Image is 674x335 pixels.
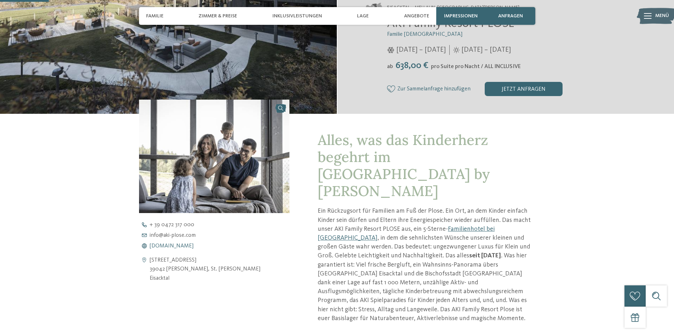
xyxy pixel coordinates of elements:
span: Lage [357,13,369,19]
p: Ein Rückzugsort für Familien am Fuß der Plose. Ein Ort, an dem Kinder einfach Kinder sein dürfen ... [318,207,535,323]
span: Angebote [404,13,429,19]
a: info@aki-plose.com [139,233,302,238]
div: jetzt anfragen [485,82,563,96]
img: AKI: Alles, was das Kinderherz begehrt [139,100,290,213]
a: + 39 0472 317 000 [139,222,302,228]
span: Zur Sammelanfrage hinzufügen [397,86,471,93]
i: Öffnungszeiten im Winter [387,47,394,53]
span: [DATE] – [DATE] [396,45,446,55]
span: ab [387,64,393,69]
span: anfragen [498,13,523,19]
span: Eisacktal – Mellaun, [GEOGRAPHIC_DATA][PERSON_NAME] [387,4,519,11]
span: 638,00 € [394,61,430,70]
span: Alles, was das Kinderherz begehrt im [GEOGRAPHIC_DATA] by [PERSON_NAME] [318,131,490,200]
span: Impressionen [444,13,478,19]
i: Öffnungszeiten im Sommer [453,47,460,53]
a: [DOMAIN_NAME] [139,243,302,249]
span: [DOMAIN_NAME] [150,243,194,249]
span: Familie [146,13,163,19]
address: [STREET_ADDRESS] 39042 [PERSON_NAME], St. [PERSON_NAME] Eisacktal [150,256,260,283]
span: + 39 0472 317 000 [150,222,194,228]
span: Familie [DEMOGRAPHIC_DATA] [387,32,462,37]
span: info@ aki-plose. com [150,233,196,238]
span: pro Suite pro Nacht / ALL INCLUSIVE [431,64,521,69]
span: Zimmer & Preise [198,13,237,19]
span: Inklusivleistungen [272,13,322,19]
strong: seit [DATE] [469,252,501,259]
span: [DATE] – [DATE] [461,45,511,55]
